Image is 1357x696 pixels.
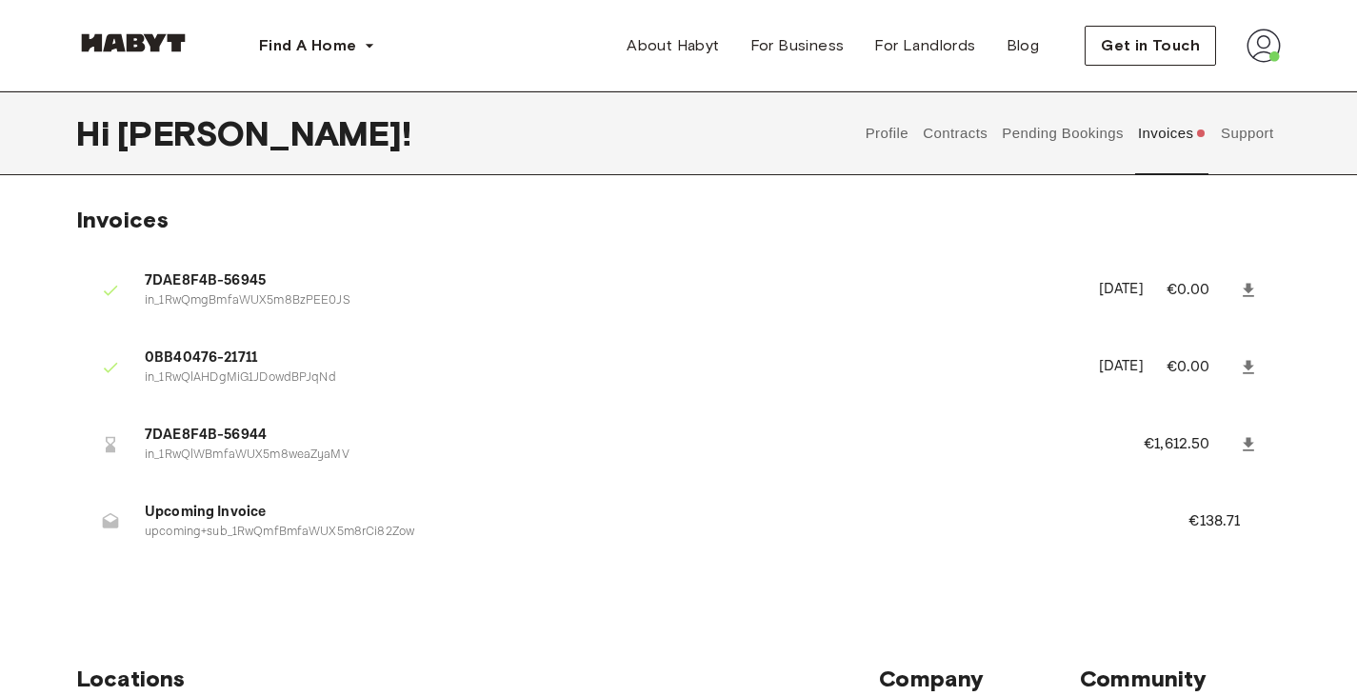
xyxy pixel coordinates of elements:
[76,665,879,693] span: Locations
[879,665,1080,693] span: Company
[1080,665,1281,693] span: Community
[1247,29,1281,63] img: avatar
[145,348,1076,369] span: 0BB40476-21711
[145,502,1143,524] span: Upcoming Invoice
[1099,356,1144,378] p: [DATE]
[859,27,990,65] a: For Landlords
[1085,26,1216,66] button: Get in Touch
[627,34,719,57] span: About Habyt
[259,34,356,57] span: Find A Home
[145,369,1076,388] p: in_1RwQlAHDgMiG1JDowdBPJqNd
[991,27,1055,65] a: Blog
[1144,433,1235,456] p: €1,612.50
[76,113,117,153] span: Hi
[145,425,1098,447] span: 7DAE8F4B-56944
[1135,91,1208,175] button: Invoices
[145,524,1143,542] p: upcoming+sub_1RwQmfBmfaWUX5m8rCi82Zow
[76,33,190,52] img: Habyt
[1101,34,1200,57] span: Get in Touch
[76,206,169,233] span: Invoices
[244,27,390,65] button: Find A Home
[1188,510,1266,533] p: €138.71
[863,91,911,175] button: Profile
[145,447,1098,465] p: in_1RwQlWBmfaWUX5m8weaZyaMV
[117,113,411,153] span: [PERSON_NAME] !
[1167,356,1235,379] p: €0.00
[874,34,975,57] span: For Landlords
[1218,91,1276,175] button: Support
[1000,91,1127,175] button: Pending Bookings
[145,292,1076,310] p: in_1RwQmgBmfaWUX5m8BzPEE0JS
[858,91,1281,175] div: user profile tabs
[145,270,1076,292] span: 7DAE8F4B-56945
[1099,279,1144,301] p: [DATE]
[921,91,990,175] button: Contracts
[735,27,860,65] a: For Business
[1167,279,1235,302] p: €0.00
[611,27,734,65] a: About Habyt
[1007,34,1040,57] span: Blog
[750,34,845,57] span: For Business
